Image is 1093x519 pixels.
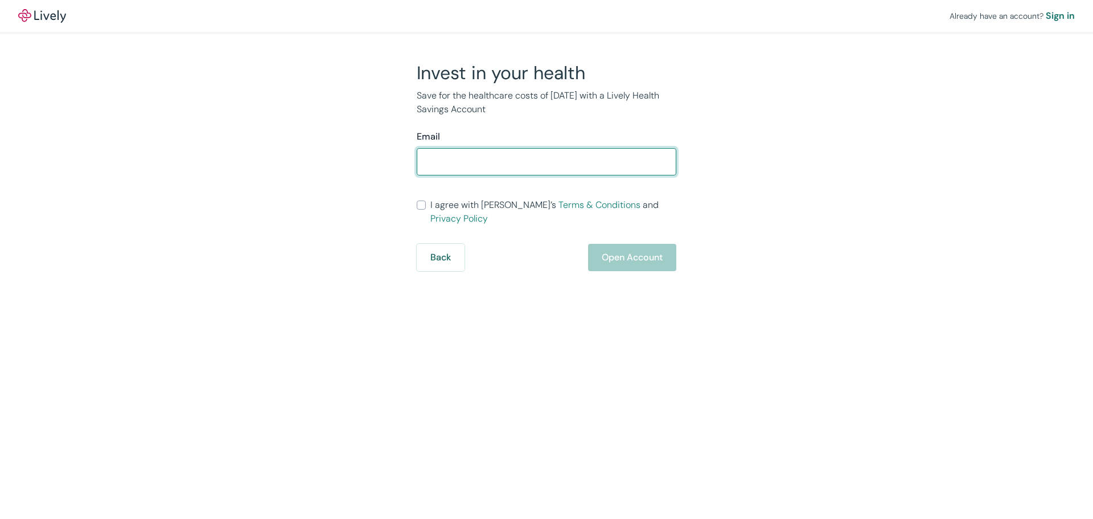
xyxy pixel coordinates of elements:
button: Back [417,244,465,271]
h2: Invest in your health [417,62,676,84]
span: I agree with [PERSON_NAME]’s and [430,198,676,226]
a: Privacy Policy [430,212,488,224]
p: Save for the healthcare costs of [DATE] with a Lively Health Savings Account [417,89,676,116]
a: Sign in [1046,9,1075,23]
img: Lively [18,9,66,23]
a: Terms & Conditions [558,199,640,211]
a: LivelyLively [18,9,66,23]
label: Email [417,130,440,144]
div: Already have an account? [950,9,1075,23]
